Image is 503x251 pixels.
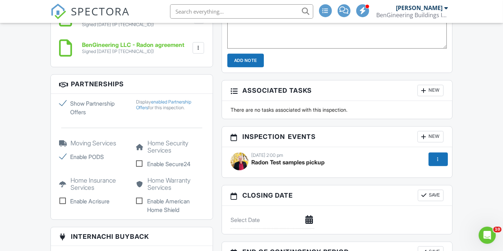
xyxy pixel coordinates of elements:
iframe: Intercom live chat [479,227,496,244]
h3: InterNACHI BuyBack [51,227,213,246]
span: Closing date [242,190,293,200]
span: 10 [493,227,502,232]
div: BenGineering Buildings Inspections LLC [377,11,448,19]
label: Enable PODS [59,153,127,161]
img: The Best Home Inspection Software - Spectora [50,4,66,19]
div: There are no tasks associated with this inspection. [226,106,448,114]
span: Inspection [242,132,285,141]
span: SPECTORA [71,4,130,19]
div: [PERSON_NAME] [396,4,443,11]
div: New [417,85,444,96]
h6: BenGineering LLC - Radon agreement [82,42,185,48]
img: havanaphotography00030.jpg [231,153,248,170]
div: Signed [DATE] (IP [TECHNICAL_ID]) [82,49,185,54]
h5: Home Warranty Services [136,177,204,191]
input: Search everything... [170,4,313,19]
label: Show Partnership Offers [59,99,127,116]
input: Add Note [227,54,264,67]
div: [DATE] 2:00 pm [231,153,444,158]
label: Enable Acrisure [59,197,127,206]
h5: Moving Services [59,140,127,147]
a: BenGineering LLC - Radon agreement Signed [DATE] (IP [TECHNICAL_ID]) [82,42,185,54]
button: Save [418,190,444,201]
span: Associated Tasks [242,86,312,95]
div: New [417,131,444,143]
h3: Partnerships [51,75,213,93]
span: Radon Test samples pickup [251,159,325,166]
h5: Home Insurance Services [59,177,127,191]
div: Signed [DATE] (IP [TECHNICAL_ID]) [82,22,192,28]
a: SPECTORA [50,10,130,25]
div: Display for this inspection. [136,99,204,111]
span: Events [288,132,316,141]
a: enabled Partnership Offers [136,99,191,110]
label: Enable American Home Shield [136,197,204,214]
h5: Home Security Services [136,140,204,154]
label: Enable Secure24 [136,160,204,168]
input: Select Date [231,211,314,229]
